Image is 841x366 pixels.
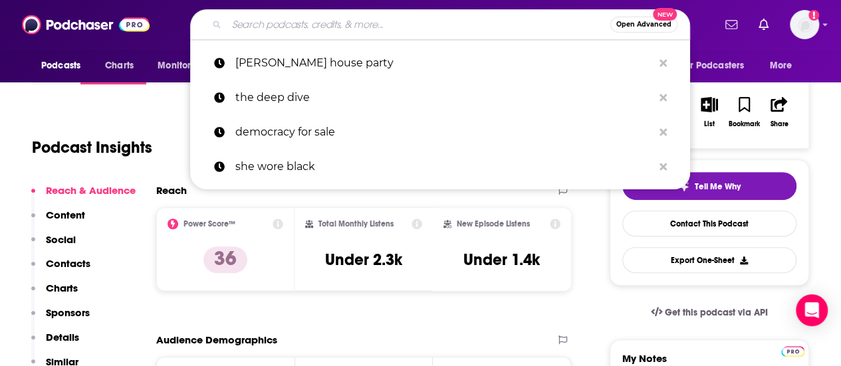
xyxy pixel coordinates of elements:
[729,120,760,128] div: Bookmark
[622,211,796,236] a: Contact This Podcast
[653,8,677,21] span: New
[790,10,819,39] span: Logged in as mdekoning
[46,233,76,246] p: Social
[761,53,809,78] button: open menu
[790,10,819,39] img: User Profile
[31,257,90,282] button: Contacts
[96,53,142,78] a: Charts
[463,250,540,270] h3: Under 1.4k
[679,181,689,192] img: tell me why sparkle
[695,181,741,192] span: Tell Me Why
[46,331,79,343] p: Details
[235,46,653,80] p: peter york's house party
[46,306,90,319] p: Sponsors
[704,120,715,128] div: List
[680,56,744,75] span: For Podcasters
[318,219,394,229] h2: Total Monthly Listens
[190,9,690,40] div: Search podcasts, credits, & more...
[616,21,671,28] span: Open Advanced
[31,282,78,306] button: Charts
[158,56,205,75] span: Monitoring
[105,56,134,75] span: Charts
[203,246,247,273] p: 36
[640,296,779,329] a: Get this podcast via API
[46,257,90,270] p: Contacts
[808,10,819,21] svg: Add a profile image
[671,53,763,78] button: open menu
[190,46,690,80] a: [PERSON_NAME] house party
[235,80,653,115] p: the deep dive
[790,10,819,39] button: Show profile menu
[235,149,653,184] p: she wore black
[31,306,90,331] button: Sponsors
[622,172,796,200] button: tell me why sparkleTell Me Why
[781,346,804,357] img: Podchaser Pro
[770,120,788,128] div: Share
[31,209,85,233] button: Content
[796,294,828,326] div: Open Intercom Messenger
[46,209,85,221] p: Content
[622,247,796,273] button: Export One-Sheet
[781,344,804,357] a: Pro website
[665,307,768,318] span: Get this podcast via API
[156,333,277,346] h2: Audience Demographics
[31,184,136,209] button: Reach & Audience
[41,56,80,75] span: Podcasts
[457,219,530,229] h2: New Episode Listens
[22,12,150,37] img: Podchaser - Follow, Share and Rate Podcasts
[610,17,677,33] button: Open AdvancedNew
[31,233,76,258] button: Social
[190,115,690,149] a: democracy for sale
[31,331,79,355] button: Details
[720,13,743,36] a: Show notifications dropdown
[148,53,222,78] button: open menu
[183,219,235,229] h2: Power Score™
[325,250,402,270] h3: Under 2.3k
[770,56,792,75] span: More
[32,137,152,157] h1: Podcast Insights
[727,88,761,136] button: Bookmark
[753,13,774,36] a: Show notifications dropdown
[156,184,187,197] h2: Reach
[235,115,653,149] p: democracy for sale
[190,149,690,184] a: she wore black
[46,184,136,197] p: Reach & Audience
[692,88,727,136] button: List
[46,282,78,294] p: Charts
[227,14,610,35] input: Search podcasts, credits, & more...
[190,80,690,115] a: the deep dive
[32,53,98,78] button: open menu
[762,88,796,136] button: Share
